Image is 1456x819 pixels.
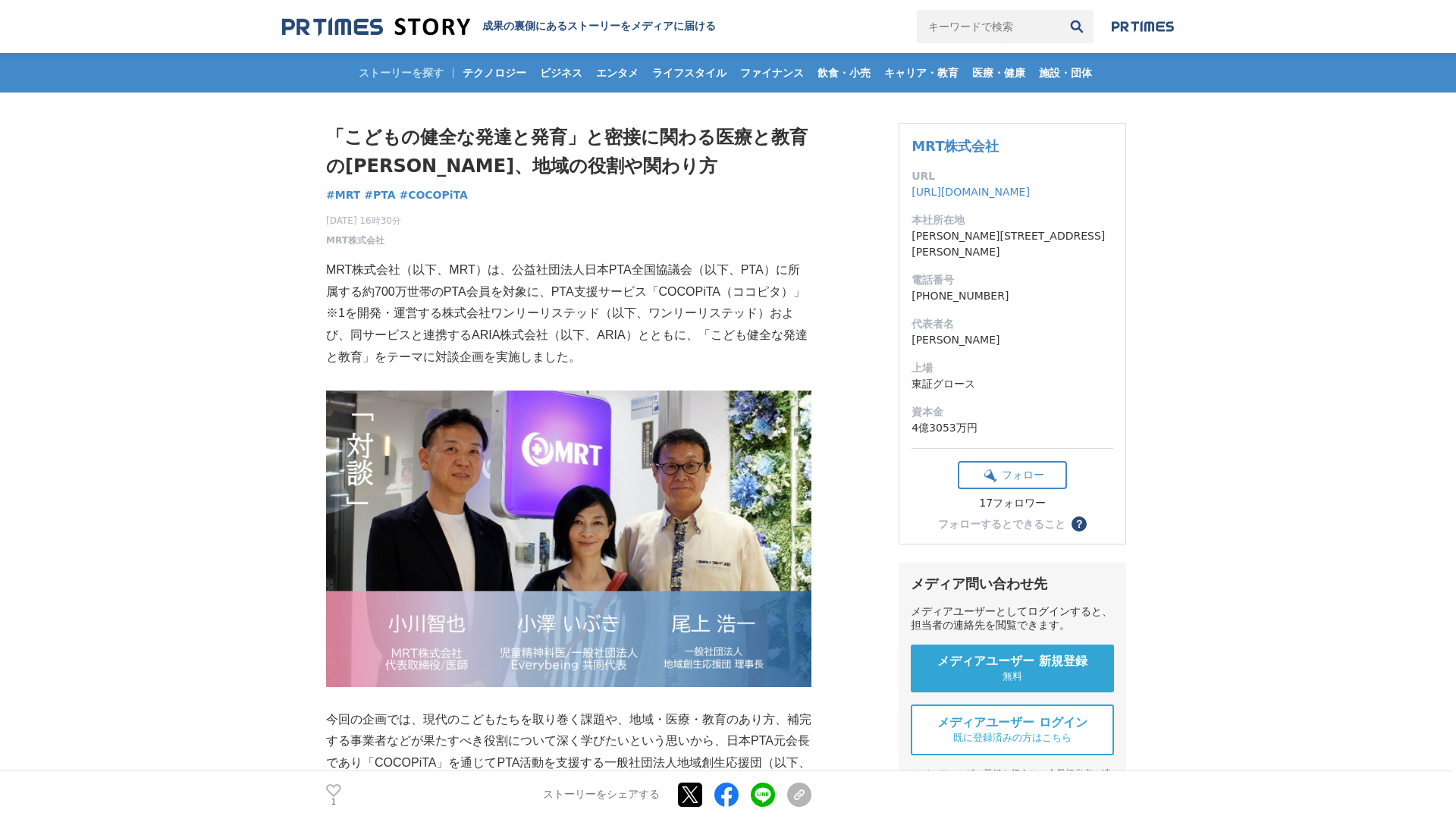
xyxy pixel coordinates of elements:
img: thumbnail_c016afb0-a3fc-11f0-9f5b-035ce1f67d4d.png [326,391,811,687]
h1: 「こどもの健全な発達と発育」と密接に関わる医療と教育の[PERSON_NAME]、地域の役割や関わり方 [326,123,811,181]
div: フォローするとできること [938,519,1065,529]
p: MRT株式会社（以下、MRT）は、公益社団法人日本PTA全国協議会（以下、PTA）に所属する約700万世帯のPTA会員を対象に、PTA支援サービス「COCOPiTA（ココピタ）」※1を開発・運営... [326,259,811,369]
dt: 上場 [912,360,1113,376]
span: 既に登録済みの方はこちら [953,731,1072,745]
dd: [PERSON_NAME][STREET_ADDRESS][PERSON_NAME] [912,228,1113,260]
span: #PTA [364,188,395,202]
span: エンタメ [590,66,645,80]
dt: URL [912,168,1113,184]
dd: [PERSON_NAME] [912,332,1113,348]
div: 17フォロワー [958,497,1067,510]
a: メディアユーザー 新規登録 無料 [911,645,1114,692]
dt: 代表者名 [912,316,1113,332]
a: MRT株式会社 [326,234,384,247]
button: ？ [1072,516,1087,532]
span: メディアユーザー 新規登録 [937,654,1087,670]
dt: 電話番号 [912,272,1113,288]
button: 検索 [1060,10,1094,43]
a: 医療・健康 [966,53,1031,93]
dd: [PHONE_NUMBER] [912,288,1113,304]
span: キャリア・教育 [878,66,965,80]
p: ストーリーをシェアする [543,789,660,802]
input: キーワードで検索 [917,10,1060,43]
dt: 本社所在地 [912,212,1113,228]
div: メディアユーザーとしてログインすると、担当者の連絡先を閲覧できます。 [911,605,1114,632]
a: ファイナンス [734,53,810,93]
a: メディアユーザー ログイン 既に登録済みの方はこちら [911,704,1114,755]
span: ライフスタイル [646,66,733,80]
span: 医療・健康 [966,66,1031,80]
a: 飲食・小売 [811,53,877,93]
a: ライフスタイル [646,53,733,93]
div: メディア問い合わせ先 [911,575,1114,593]
a: エンタメ [590,53,645,93]
span: #MRT [326,188,360,202]
a: 成果の裏側にあるストーリーをメディアに届ける 成果の裏側にあるストーリーをメディアに届ける [282,17,716,37]
a: [URL][DOMAIN_NAME] [912,186,1030,198]
span: 施設・団体 [1033,66,1098,80]
span: ビジネス [534,66,588,80]
h2: 成果の裏側にあるストーリーをメディアに届ける [482,20,716,33]
span: ファイナンス [734,66,810,80]
a: キャリア・教育 [878,53,965,93]
span: ？ [1074,519,1084,529]
a: #MRT [326,187,360,203]
a: 施設・団体 [1033,53,1098,93]
dt: 資本金 [912,404,1113,420]
span: 飲食・小売 [811,66,877,80]
a: ビジネス [534,53,588,93]
span: #COCOPiTA [399,188,467,202]
span: テクノロジー [457,66,532,80]
span: [DATE] 16時30分 [326,214,401,227]
img: 成果の裏側にあるストーリーをメディアに届ける [282,17,470,37]
button: フォロー [958,461,1067,489]
img: prtimes [1112,20,1174,33]
a: テクノロジー [457,53,532,93]
span: メディアユーザー ログイン [937,715,1087,731]
a: #PTA [364,187,395,203]
dd: 東証グロース [912,376,1113,392]
span: 無料 [1003,670,1022,683]
a: MRT株式会社 [912,138,999,154]
dd: 4億3053万円 [912,420,1113,436]
p: 1 [326,799,341,806]
a: #COCOPiTA [399,187,467,203]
